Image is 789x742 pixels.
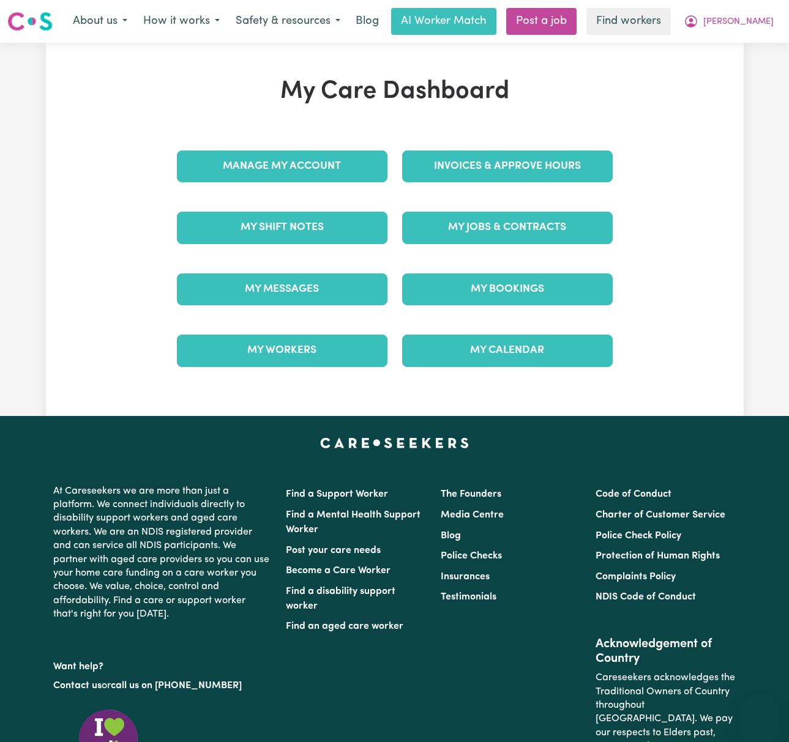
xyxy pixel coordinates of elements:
[586,8,671,35] a: Find workers
[53,655,271,673] p: Want help?
[7,7,53,35] a: Careseekers logo
[286,489,388,499] a: Find a Support Worker
[135,9,228,34] button: How it works
[596,551,720,561] a: Protection of Human Rights
[703,15,774,29] span: [PERSON_NAME]
[177,335,387,366] a: My Workers
[596,592,696,602] a: NDIS Code of Conduct
[286,566,391,576] a: Become a Care Worker
[348,8,386,35] a: Blog
[441,510,504,520] a: Media Centre
[320,438,469,448] a: Careseekers home page
[286,546,381,555] a: Post your care needs
[53,681,102,691] a: Contact us
[177,273,387,305] a: My Messages
[441,551,502,561] a: Police Checks
[441,489,501,499] a: The Founders
[402,335,613,366] a: My Calendar
[177,150,387,182] a: Manage My Account
[177,212,387,243] a: My Shift Notes
[740,693,779,732] iframe: Button to launch messaging window
[7,10,53,32] img: Careseekers logo
[53,674,271,697] p: or
[286,510,421,535] a: Find a Mental Health Support Worker
[170,77,620,106] h1: My Care Dashboard
[441,531,461,541] a: Blog
[65,9,135,34] button: About us
[441,572,490,582] a: Insurances
[402,212,613,243] a: My Jobs & Contracts
[596,572,676,582] a: Complaints Policy
[441,592,496,602] a: Testimonials
[228,9,348,34] button: Safety & resources
[286,621,403,631] a: Find an aged care worker
[596,531,681,541] a: Police Check Policy
[402,150,613,182] a: Invoices & Approve Hours
[596,637,736,666] h2: Acknowledgement of Country
[53,480,271,626] p: At Careseekers we are more than just a platform. We connect individuals directly to disability su...
[402,273,613,305] a: My Bookings
[286,587,395,611] a: Find a disability support worker
[506,8,577,35] a: Post a job
[676,9,782,34] button: My Account
[596,489,671,499] a: Code of Conduct
[111,681,242,691] a: call us on [PHONE_NUMBER]
[391,8,496,35] a: AI Worker Match
[596,510,725,520] a: Charter of Customer Service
